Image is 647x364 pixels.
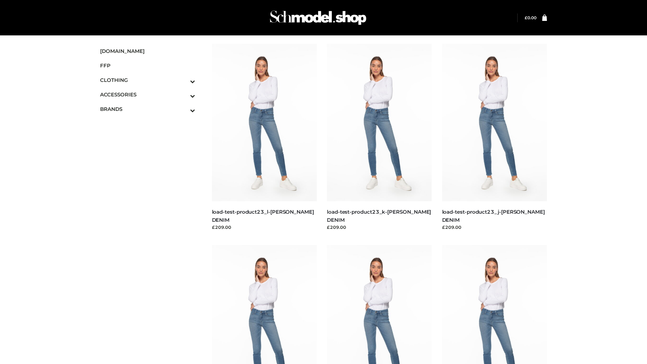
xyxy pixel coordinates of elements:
div: £209.00 [442,224,547,231]
div: £209.00 [212,224,317,231]
div: £209.00 [327,224,432,231]
a: [DOMAIN_NAME] [100,44,195,58]
a: CLOTHINGToggle Submenu [100,73,195,87]
a: load-test-product23_l-[PERSON_NAME] DENIM [212,209,314,223]
a: BRANDSToggle Submenu [100,102,195,116]
span: ACCESSORIES [100,91,195,98]
a: £0.00 [525,15,536,20]
a: FFP [100,58,195,73]
span: FFP [100,62,195,69]
bdi: 0.00 [525,15,536,20]
a: load-test-product23_k-[PERSON_NAME] DENIM [327,209,431,223]
span: CLOTHING [100,76,195,84]
span: BRANDS [100,105,195,113]
span: £ [525,15,527,20]
button: Toggle Submenu [172,73,195,87]
img: Schmodel Admin 964 [268,4,369,31]
span: [DOMAIN_NAME] [100,47,195,55]
a: load-test-product23_j-[PERSON_NAME] DENIM [442,209,545,223]
a: ACCESSORIESToggle Submenu [100,87,195,102]
button: Toggle Submenu [172,102,195,116]
button: Toggle Submenu [172,87,195,102]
